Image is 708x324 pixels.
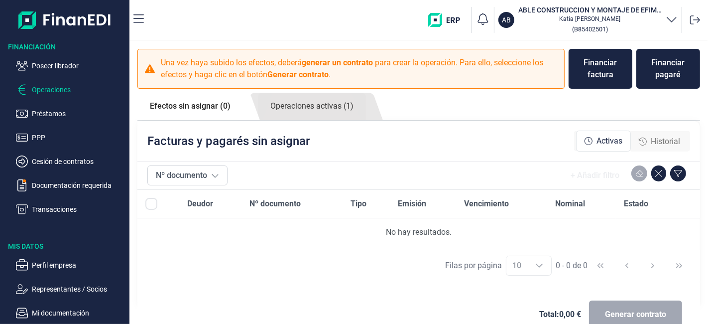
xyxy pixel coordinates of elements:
button: PPP [16,132,125,144]
button: Last Page [667,254,691,278]
button: Perfil empresa [16,259,125,271]
p: Documentación requerida [32,179,125,191]
div: All items unselected [145,198,157,210]
button: Next Page [641,254,665,278]
a: Operaciones activas (1) [258,93,366,120]
button: Mi documentación [16,307,125,319]
span: Nominal [555,198,585,210]
img: Logo de aplicación [18,8,112,32]
button: Poseer librador [16,60,125,72]
span: Estado [624,198,648,210]
p: AB [502,15,511,25]
button: Nº documento [147,165,228,185]
button: Cesión de contratos [16,156,125,167]
p: Cesión de contratos [32,156,125,167]
div: Activas [576,131,631,152]
span: Deudor [187,198,213,210]
h3: ABLE CONSTRUCCION Y MONTAJE DE EFIMEROS SL [518,5,662,15]
p: Mi documentación [32,307,125,319]
p: Operaciones [32,84,125,96]
b: generar un contrato [302,58,373,67]
p: PPP [32,132,125,144]
p: Facturas y pagarés sin asignar [147,133,310,149]
p: Representantes / Socios [32,283,125,295]
span: 0 - 0 de 0 [556,262,588,270]
button: Financiar pagaré [636,49,700,89]
div: Choose [527,256,551,275]
img: erp [428,13,468,27]
div: No hay resultados. [145,226,692,238]
button: ABABLE CONSTRUCCION Y MONTAJE DE EFIMEROS SLKatia [PERSON_NAME](B85402501) [498,5,678,35]
div: Filas por página [445,260,502,272]
button: First Page [589,254,612,278]
a: Efectos sin asignar (0) [137,93,243,120]
button: Documentación requerida [16,179,125,191]
span: Activas [596,135,622,147]
div: Financiar factura [577,57,624,81]
p: Poseer librador [32,60,125,72]
p: Katia [PERSON_NAME] [518,15,662,23]
p: Transacciones [32,203,125,215]
span: Historial [651,136,680,148]
small: Copiar cif [572,25,608,33]
div: Historial [631,132,688,152]
span: Emisión [398,198,426,210]
div: Financiar pagaré [644,57,692,81]
button: Transacciones [16,203,125,215]
button: Financiar factura [569,49,632,89]
span: Nº documento [250,198,301,210]
button: Préstamos [16,108,125,120]
p: Perfil empresa [32,259,125,271]
button: Representantes / Socios [16,283,125,295]
span: Vencimiento [465,198,509,210]
span: Total: 0,00 € [539,309,581,321]
button: Operaciones [16,84,125,96]
p: Préstamos [32,108,125,120]
span: Tipo [351,198,366,210]
p: Una vez haya subido los efectos, deberá para crear la operación. Para ello, seleccione los efecto... [161,57,558,81]
b: Generar contrato [267,70,329,79]
button: Previous Page [615,254,639,278]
